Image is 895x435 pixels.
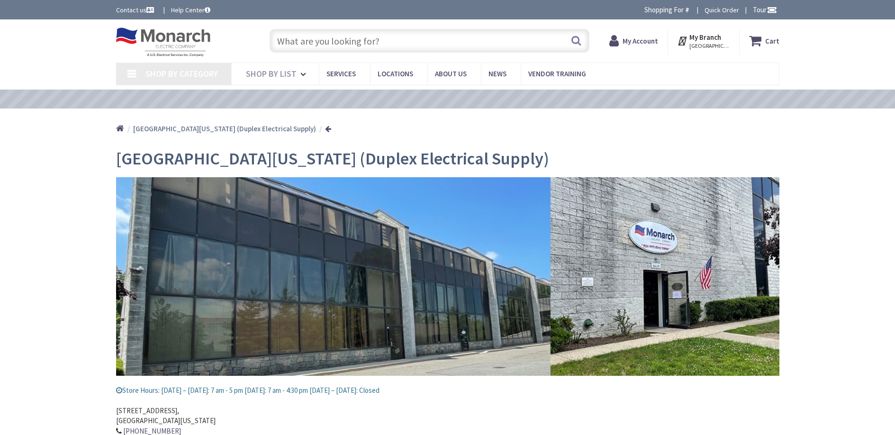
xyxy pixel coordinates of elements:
strong: Cart [765,32,779,49]
a: My Account [609,32,658,49]
span: Shop By Category [145,68,218,79]
span: Services [326,69,356,78]
span: Vendor Training [528,69,586,78]
a: Contact us [116,5,156,15]
input: What are you looking for? [270,29,589,53]
span: News [488,69,506,78]
a: Quick Order [705,5,739,15]
strong: My Branch [689,33,721,42]
a: Cart [749,32,779,49]
span: Tour [753,5,777,14]
span: About Us [435,69,467,78]
strong: My Account [623,36,658,45]
span: [GEOGRAPHIC_DATA][US_STATE] (Duplex Electrical Supply) [116,148,549,169]
strong: [GEOGRAPHIC_DATA][US_STATE] (Duplex Electrical Supply) [133,124,316,133]
strong: # [685,5,689,14]
span: [GEOGRAPHIC_DATA][US_STATE], [GEOGRAPHIC_DATA] [689,42,730,50]
div: My Branch [GEOGRAPHIC_DATA][US_STATE], [GEOGRAPHIC_DATA] [677,32,730,49]
a: VIEW OUR VIDEO TRAINING LIBRARY [365,94,530,105]
img: PORW - Location Picture_3.jpg [116,177,779,376]
a: Help Center [171,5,210,15]
span: Store Hours: [DATE] – [DATE]: 7 am - 5 pm [DATE]: 7 am - 4:30 pm [DATE] – [DATE]: Closed [116,386,380,395]
span: Shop By List [246,68,297,79]
span: Locations [378,69,413,78]
img: Monarch Electric Company [116,27,211,57]
span: Shopping For [644,5,684,14]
